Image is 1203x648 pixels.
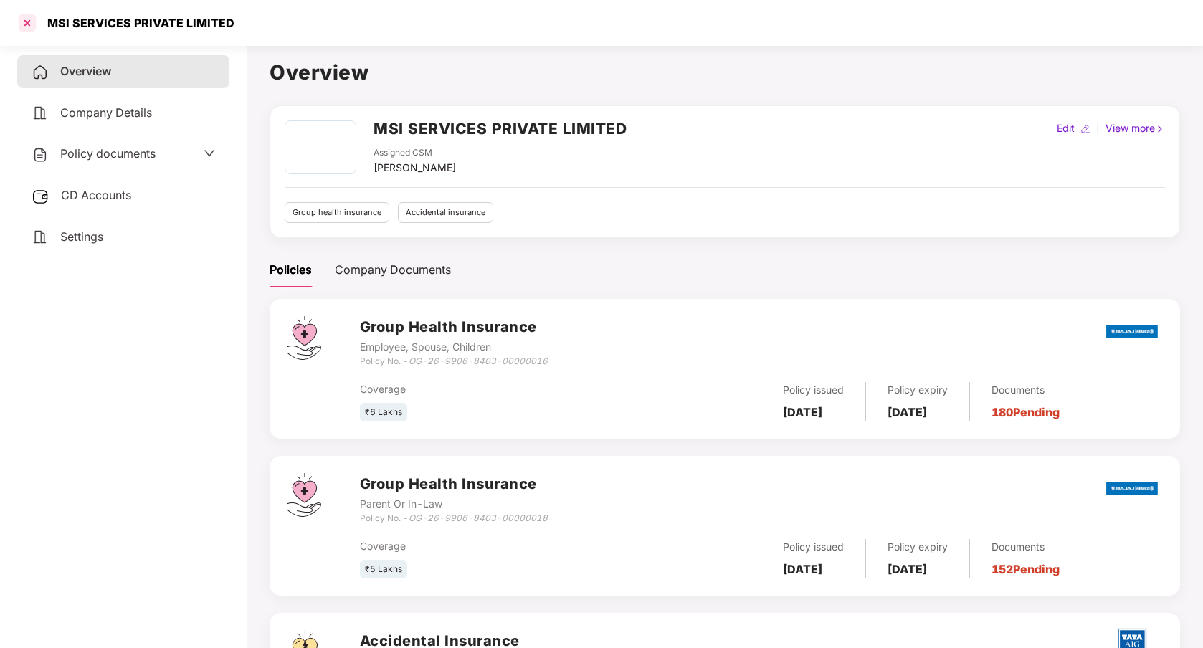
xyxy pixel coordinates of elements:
[783,382,844,398] div: Policy issued
[360,316,548,338] h3: Group Health Insurance
[374,160,456,176] div: [PERSON_NAME]
[287,473,321,517] img: svg+xml;base64,PHN2ZyB4bWxucz0iaHR0cDovL3d3dy53My5vcmcvMjAwMC9zdmciIHdpZHRoPSI0Ny43MTQiIGhlaWdodD...
[992,562,1060,576] a: 152 Pending
[888,562,927,576] b: [DATE]
[32,146,49,163] img: svg+xml;base64,PHN2ZyB4bWxucz0iaHR0cDovL3d3dy53My5vcmcvMjAwMC9zdmciIHdpZHRoPSIyNCIgaGVpZ2h0PSIyNC...
[60,105,152,120] span: Company Details
[360,512,548,525] div: Policy No. -
[61,188,131,202] span: CD Accounts
[360,403,407,422] div: ₹6 Lakhs
[783,539,844,555] div: Policy issued
[270,261,312,279] div: Policies
[270,57,1180,88] h1: Overview
[360,355,548,368] div: Policy No. -
[1106,315,1158,348] img: bajaj.png
[360,381,627,397] div: Coverage
[204,148,215,159] span: down
[285,202,389,223] div: Group health insurance
[992,382,1060,398] div: Documents
[360,538,627,554] div: Coverage
[1106,472,1158,505] img: bajaj.png
[1054,120,1078,136] div: Edit
[360,560,407,579] div: ₹5 Lakhs
[32,64,49,81] img: svg+xml;base64,PHN2ZyB4bWxucz0iaHR0cDovL3d3dy53My5vcmcvMjAwMC9zdmciIHdpZHRoPSIyNCIgaGVpZ2h0PSIyNC...
[1103,120,1168,136] div: View more
[1093,120,1103,136] div: |
[374,117,627,140] h2: MSI SERVICES PRIVATE LIMITED
[360,473,548,495] h3: Group Health Insurance
[992,539,1060,555] div: Documents
[32,188,49,205] img: svg+xml;base64,PHN2ZyB3aWR0aD0iMjUiIGhlaWdodD0iMjQiIHZpZXdCb3g9IjAgMCAyNSAyNCIgZmlsbD0ibm9uZSIgeG...
[888,382,948,398] div: Policy expiry
[360,496,548,512] div: Parent Or In-Law
[783,562,822,576] b: [DATE]
[398,202,493,223] div: Accidental insurance
[992,405,1060,419] a: 180 Pending
[1155,124,1165,134] img: rightIcon
[32,229,49,246] img: svg+xml;base64,PHN2ZyB4bWxucz0iaHR0cDovL3d3dy53My5vcmcvMjAwMC9zdmciIHdpZHRoPSIyNCIgaGVpZ2h0PSIyNC...
[60,146,156,161] span: Policy documents
[374,146,456,160] div: Assigned CSM
[335,261,451,279] div: Company Documents
[287,316,321,360] img: svg+xml;base64,PHN2ZyB4bWxucz0iaHR0cDovL3d3dy53My5vcmcvMjAwMC9zdmciIHdpZHRoPSI0Ny43MTQiIGhlaWdodD...
[888,539,948,555] div: Policy expiry
[888,405,927,419] b: [DATE]
[360,339,548,355] div: Employee, Spouse, Children
[60,229,103,244] span: Settings
[409,356,548,366] i: OG-26-9906-8403-00000016
[409,513,548,523] i: OG-26-9906-8403-00000018
[1080,124,1090,134] img: editIcon
[39,16,234,30] div: MSI SERVICES PRIVATE LIMITED
[783,405,822,419] b: [DATE]
[60,64,111,78] span: Overview
[32,105,49,122] img: svg+xml;base64,PHN2ZyB4bWxucz0iaHR0cDovL3d3dy53My5vcmcvMjAwMC9zdmciIHdpZHRoPSIyNCIgaGVpZ2h0PSIyNC...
